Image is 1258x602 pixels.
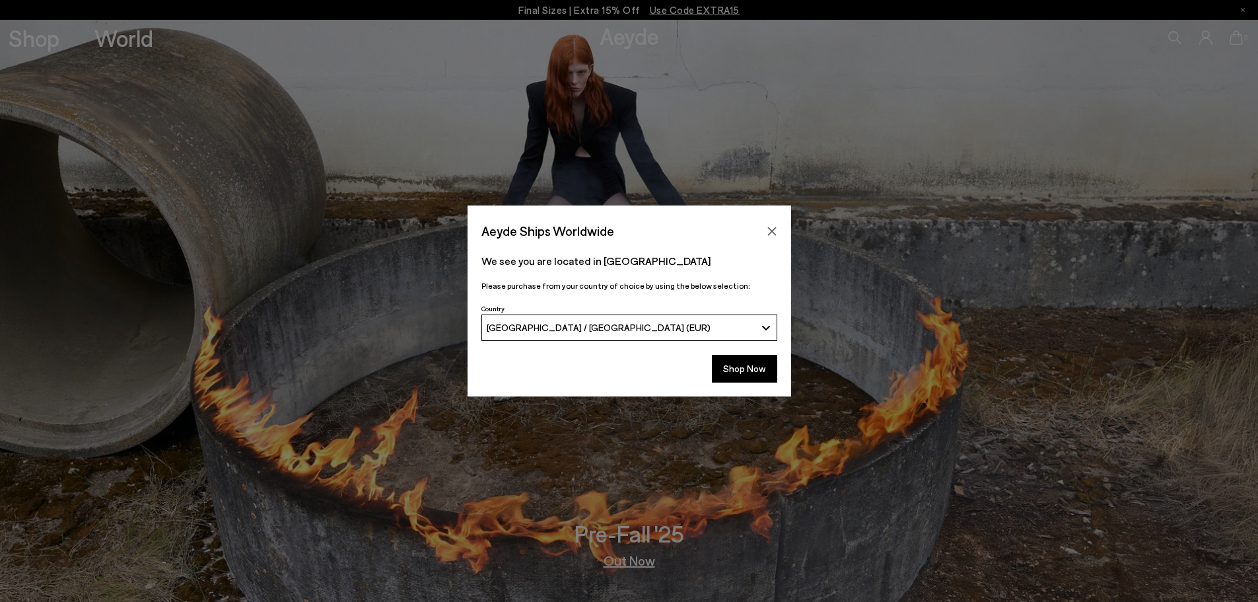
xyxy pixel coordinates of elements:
[481,280,777,292] p: Please purchase from your country of choice by using the below selection:
[762,221,782,241] button: Close
[712,355,777,383] button: Shop Now
[487,322,711,333] span: [GEOGRAPHIC_DATA] / [GEOGRAPHIC_DATA] (EUR)
[481,219,614,243] span: Aeyde Ships Worldwide
[481,305,505,313] span: Country
[481,253,777,269] p: We see you are located in [GEOGRAPHIC_DATA]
